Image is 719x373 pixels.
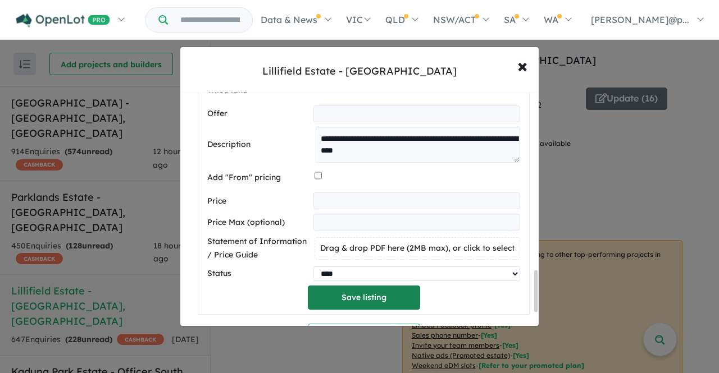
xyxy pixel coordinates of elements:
[207,235,310,262] label: Statement of Information / Price Guide
[308,324,420,348] button: Create a new listing
[262,64,457,79] div: Lillifield Estate - [GEOGRAPHIC_DATA]
[207,216,309,229] label: Price Max (optional)
[207,195,309,208] label: Price
[16,13,110,27] img: Openlot PRO Logo White
[207,171,310,185] label: Add "From" pricing
[207,267,309,280] label: Status
[207,138,311,151] label: Description
[591,14,689,25] span: [PERSON_NAME]@p...
[320,243,515,253] span: Drag & drop PDF here (2MB max), or click to select
[207,107,309,121] label: Offer
[517,53,527,77] span: ×
[170,8,250,32] input: Try estate name, suburb, builder or developer
[308,285,420,310] button: Save listing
